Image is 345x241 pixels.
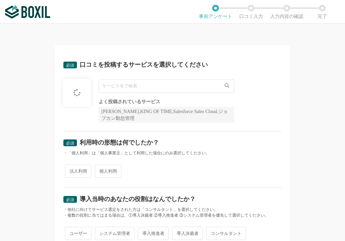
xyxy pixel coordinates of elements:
[63,207,282,213] div: ・他社に向けてサービス選定をされた方は「コンサルタント」を選択してください。
[99,107,234,123] div: [PERSON_NAME],KING OF TIME,Salesforce Sales Cloud,ジョブカン勤怠管理
[63,150,282,156] div: ・「個人利用」は「個人事業主」として利用した場合にのみ選択してください。
[65,165,92,178] span: 法人利用
[198,5,233,19] li: 事前アンケート
[138,227,169,240] span: 導入推進者
[99,100,234,104] div: よく投稿されているサービス
[80,62,208,68] div: 口コミを投稿するサービスを選択してください
[95,227,135,240] span: システム管理者
[172,227,203,240] span: 導入決裁者
[206,227,246,240] span: コンサルタント
[80,196,196,202] div: 導入当時のあなたの役割はなんでしたか？
[304,5,340,19] li: 完了
[65,227,92,240] span: ユーザー
[80,139,159,146] div: 利用時の形態は何でしたか？
[66,141,74,146] span: 必須
[5,5,50,19] img: ボクシルSaaS_ロゴ
[233,5,269,19] li: 口コミ入力
[66,63,74,68] span: 必須
[99,79,234,93] input: サービス名で検索
[66,197,74,202] span: 必須
[269,5,304,19] li: 入力内容の確認
[95,165,121,178] span: 個人利用
[63,213,282,218] div: ・複数の役割に当てはまる場合は、①導入決裁者 ②導入推進者 ③システム管理者を優先して選択してください。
